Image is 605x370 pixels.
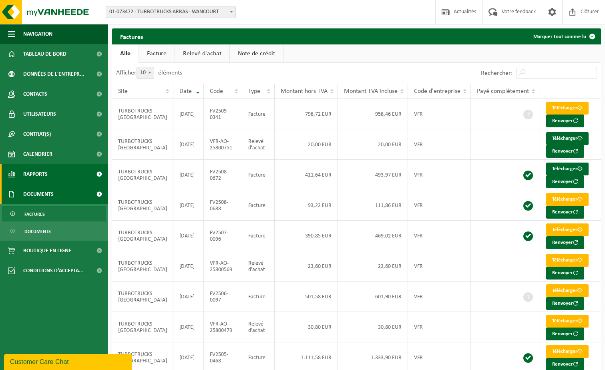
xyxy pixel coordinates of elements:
td: TURBOTRUCKS [GEOGRAPHIC_DATA] [112,190,173,221]
td: TURBOTRUCKS [GEOGRAPHIC_DATA] [112,312,173,342]
span: Site [118,88,128,95]
span: 10 [137,67,154,78]
td: FV2507-0096 [204,221,242,251]
span: Payé complètement [477,88,529,95]
td: FV2508-0672 [204,160,242,190]
td: 30,80 EUR [338,312,408,342]
a: Télécharger [546,284,589,297]
a: Télécharger [546,315,589,328]
span: 10 [137,67,154,79]
td: VFR [408,160,471,190]
button: Marquer tout comme lu [527,28,600,44]
td: 111,86 EUR [338,190,408,221]
span: Date [179,88,192,95]
a: Télécharger [546,254,589,267]
span: Contacts [23,84,47,104]
button: Renvoyer [546,328,584,340]
td: VFR-AO-25800751 [204,129,242,160]
td: 30,80 EUR [275,312,338,342]
td: TURBOTRUCKS [GEOGRAPHIC_DATA] [112,129,173,160]
td: VFR [408,190,471,221]
span: Type [248,88,260,95]
td: TURBOTRUCKS [GEOGRAPHIC_DATA] [112,221,173,251]
span: Utilisateurs [23,104,56,124]
span: 01-073472 - TURBOTRUCKS ARRAS - WANCOURT [106,6,236,18]
td: Relevé d'achat [242,312,275,342]
td: FV2509-0341 [204,99,242,129]
td: [DATE] [173,190,204,221]
a: Télécharger [546,345,589,358]
td: FV2508-0688 [204,190,242,221]
td: Facture [242,282,275,312]
td: VFR-AO-25800479 [204,312,242,342]
a: Télécharger [546,193,589,206]
td: VFR [408,251,471,282]
td: 469,02 EUR [338,221,408,251]
td: [DATE] [173,99,204,129]
td: Facture [242,160,275,190]
span: Conditions d'accepta... [23,261,84,281]
td: [DATE] [173,282,204,312]
span: Calendrier [23,144,52,164]
span: Tableau de bord [23,44,66,64]
span: Montant hors TVA [281,88,328,95]
td: VFR [408,221,471,251]
td: [DATE] [173,221,204,251]
a: Télécharger [546,102,589,115]
span: Factures [24,207,45,222]
a: Relevé d'achat [175,44,229,63]
td: 501,58 EUR [275,282,338,312]
label: Rechercher: [481,70,513,76]
a: Télécharger [546,223,589,236]
span: Documents [23,184,54,204]
td: TURBOTRUCKS [GEOGRAPHIC_DATA] [112,160,173,190]
td: 958,46 EUR [338,99,408,129]
a: Télécharger [546,163,589,175]
a: Alle [112,44,139,63]
span: Navigation [23,24,52,44]
button: Renvoyer [546,145,584,158]
button: Renvoyer [546,267,584,280]
button: Renvoyer [546,297,584,310]
td: VFR [408,312,471,342]
button: Renvoyer [546,206,584,219]
td: TURBOTRUCKS [GEOGRAPHIC_DATA] [112,251,173,282]
td: TURBOTRUCKS [GEOGRAPHIC_DATA] [112,99,173,129]
span: Données de l'entrepr... [23,64,84,84]
a: Documents [2,223,106,239]
td: 23,60 EUR [338,251,408,282]
span: Contrat(s) [23,124,51,144]
span: Rapports [23,164,48,184]
td: Facture [242,221,275,251]
td: 411,64 EUR [275,160,338,190]
h2: Factures [112,28,151,44]
button: Renvoyer [546,236,584,249]
button: Renvoyer [546,175,584,188]
td: VFR [408,129,471,160]
iframe: chat widget [4,352,134,370]
a: Facture [139,44,175,63]
td: 798,72 EUR [275,99,338,129]
td: Relevé d'achat [242,251,275,282]
span: Montant TVA incluse [344,88,398,95]
span: Documents [24,224,51,239]
a: Factures [2,206,106,221]
td: [DATE] [173,312,204,342]
td: 601,90 EUR [338,282,408,312]
td: VFR [408,282,471,312]
td: Relevé d'achat [242,129,275,160]
td: TURBOTRUCKS [GEOGRAPHIC_DATA] [112,282,173,312]
td: VFR [408,99,471,129]
td: [DATE] [173,251,204,282]
td: 23,60 EUR [275,251,338,282]
a: Télécharger [546,132,589,145]
td: [DATE] [173,129,204,160]
td: Facture [242,190,275,221]
span: 01-073472 - TURBOTRUCKS ARRAS - WANCOURT [106,6,235,18]
label: Afficher éléments [116,70,182,76]
td: Facture [242,99,275,129]
button: Renvoyer [546,115,584,127]
span: Code d'entreprise [414,88,460,95]
td: 493,97 EUR [338,160,408,190]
